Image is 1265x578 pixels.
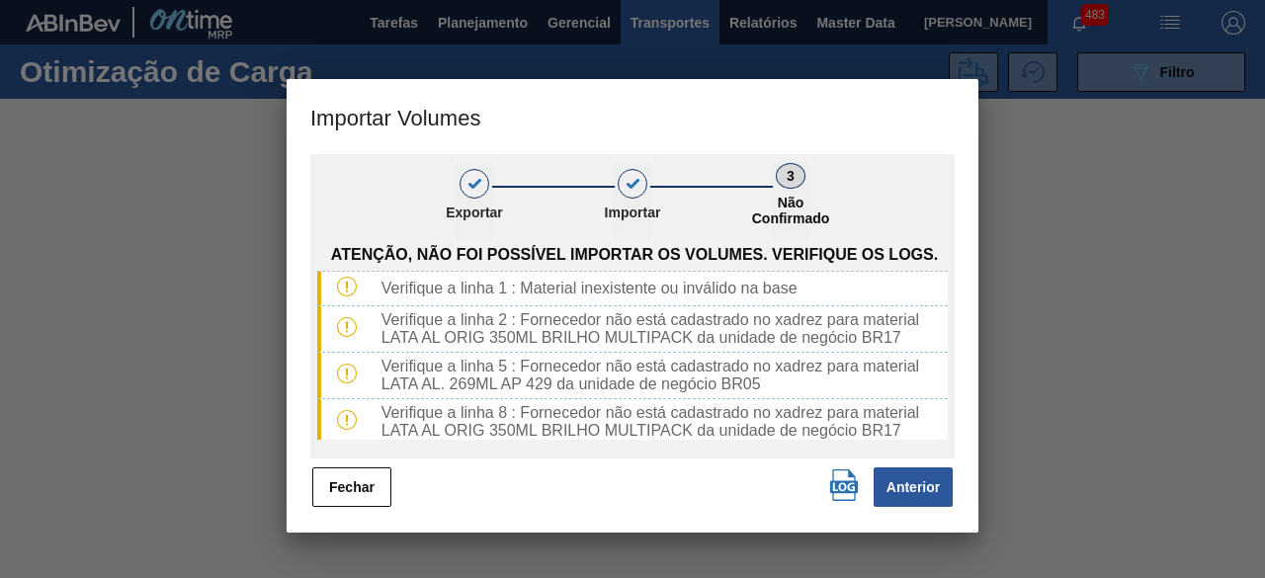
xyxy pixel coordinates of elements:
p: Exportar [425,205,524,220]
button: 1Exportar [457,162,492,241]
div: 1 [460,169,489,199]
div: 3 [776,163,805,189]
div: Verifique a linha 2 : Fornecedor não está cadastrado no xadrez para material LATA AL ORIG 350ML B... [374,311,948,347]
p: Não Confirmado [741,195,840,226]
img: Tipo [337,364,357,383]
div: Verifique a linha 8 : Fornecedor não está cadastrado no xadrez para material LATA AL ORIG 350ML B... [374,404,948,440]
button: 2Importar [615,162,650,241]
button: Download Logs [824,465,864,505]
p: Importar [583,205,682,220]
img: Tipo [337,410,357,430]
div: Verifique a linha 1 : Material inexistente ou inválido na base [374,280,948,297]
div: 2 [618,169,647,199]
button: Fechar [312,467,391,507]
h3: Importar Volumes [287,79,978,154]
button: 3Não Confirmado [773,162,808,241]
div: Verifique a linha 5 : Fornecedor não está cadastrado no xadrez para material LATA AL. 269ML AP 42... [374,358,948,393]
img: Tipo [337,277,357,296]
img: Tipo [337,317,357,337]
button: Anterior [874,467,953,507]
span: Atenção, não foi possível importar os volumes. Verifique os logs. [331,246,938,264]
